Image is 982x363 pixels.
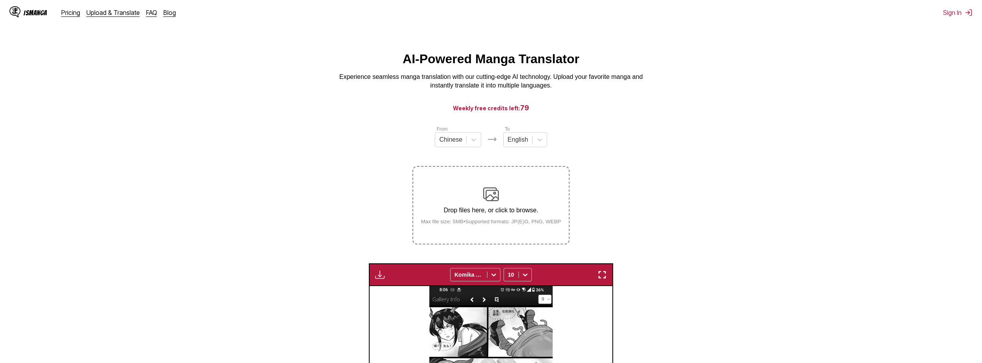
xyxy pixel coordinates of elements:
small: Max file size: 5MB • Supported formats: JP(E)G, PNG, WEBP [415,219,568,224]
p: Drop files here, or click to browse. [415,207,568,214]
img: IsManga Logo [9,6,20,17]
div: IsManga [24,9,47,16]
img: Sign out [965,9,973,16]
a: Blog [163,9,176,16]
a: Upload & Translate [86,9,140,16]
a: IsManga LogoIsManga [9,6,61,19]
a: Pricing [61,9,80,16]
p: Experience seamless manga translation with our cutting-edge AI technology. Upload your favorite m... [334,73,648,90]
h1: AI-Powered Manga Translator [403,52,579,66]
img: Download translated images [375,270,385,279]
img: Enter fullscreen [597,270,607,279]
h3: Weekly free credits left: [19,103,963,113]
button: Sign In [943,9,973,16]
span: 79 [520,104,529,112]
label: From [436,126,447,132]
label: To [505,126,510,132]
img: Languages icon [487,135,497,144]
a: FAQ [146,9,157,16]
